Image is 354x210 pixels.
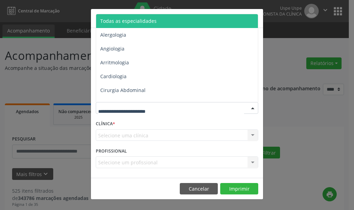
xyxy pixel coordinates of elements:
button: Close [249,9,263,26]
span: Angiologia [100,45,124,52]
button: Cancelar [180,183,218,195]
label: CLÍNICA [96,119,115,129]
span: Cirurgia Bariatrica [100,101,143,107]
span: Cirurgia Abdominal [100,87,146,93]
span: Cardiologia [100,73,127,80]
label: PROFISSIONAL [96,146,127,156]
span: Arritmologia [100,59,129,66]
span: Alergologia [100,31,126,38]
h5: Relatório de agendamentos [96,14,175,23]
span: Todas as especialidades [100,18,157,24]
button: Imprimir [220,183,258,195]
